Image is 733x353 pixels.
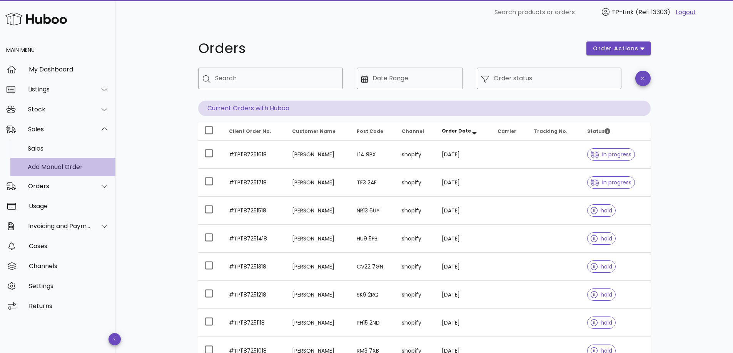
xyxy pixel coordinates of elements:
td: [DATE] [436,253,492,281]
button: order actions [586,41,650,55]
th: Status [581,122,650,141]
td: [DATE] [436,169,492,197]
div: Usage [29,202,109,210]
td: SK9 2RQ [351,281,396,309]
span: hold [591,208,612,213]
td: #TP1187251318 [223,253,286,281]
td: #TP1187251518 [223,197,286,225]
td: shopify [396,197,436,225]
div: Listings [28,86,91,93]
div: Stock [28,106,91,113]
td: shopify [396,281,436,309]
span: Post Code [357,128,383,134]
td: [PERSON_NAME] [286,141,351,169]
span: Tracking No. [534,128,568,134]
span: Order Date [442,128,471,134]
td: shopify [396,253,436,281]
a: Logout [676,8,696,17]
div: Returns [29,302,109,310]
th: Channel [396,122,436,141]
th: Client Order No. [223,122,286,141]
div: Invoicing and Payments [28,222,91,230]
td: [DATE] [436,197,492,225]
h1: Orders [198,41,578,55]
span: TP-Link [611,8,634,17]
span: hold [591,292,612,297]
div: Cases [29,242,109,250]
td: #TP1187251718 [223,169,286,197]
span: (Ref: 13303) [636,8,670,17]
span: hold [591,264,612,269]
div: Orders [28,182,91,190]
td: [DATE] [436,309,492,337]
td: HU9 5FB [351,225,396,253]
span: in progress [591,152,631,157]
img: Huboo Logo [5,11,67,27]
div: Channels [29,262,109,270]
td: NR13 6UY [351,197,396,225]
td: [PERSON_NAME] [286,197,351,225]
td: [PERSON_NAME] [286,225,351,253]
td: shopify [396,309,436,337]
td: [DATE] [436,225,492,253]
div: Sales [28,126,91,133]
th: Tracking No. [528,122,581,141]
th: Carrier [491,122,528,141]
td: shopify [396,141,436,169]
span: in progress [591,180,631,185]
td: shopify [396,169,436,197]
span: Status [587,128,610,134]
th: Customer Name [286,122,351,141]
td: [PERSON_NAME] [286,253,351,281]
td: shopify [396,225,436,253]
div: Settings [29,282,109,290]
div: Sales [28,145,109,152]
span: Channel [402,128,424,134]
td: [DATE] [436,281,492,309]
td: #TP1187251418 [223,225,286,253]
td: #TP1187251218 [223,281,286,309]
td: [PERSON_NAME] [286,309,351,337]
span: Carrier [498,128,516,134]
td: L14 9PX [351,141,396,169]
td: TF3 2AF [351,169,396,197]
td: #TP1187251118 [223,309,286,337]
p: Current Orders with Huboo [198,101,651,116]
td: [PERSON_NAME] [286,169,351,197]
td: #TP1187251618 [223,141,286,169]
th: Post Code [351,122,396,141]
td: PH15 2ND [351,309,396,337]
span: hold [591,320,612,325]
td: [DATE] [436,141,492,169]
div: Add Manual Order [28,163,109,171]
span: Customer Name [292,128,336,134]
span: Client Order No. [229,128,271,134]
div: My Dashboard [29,66,109,73]
span: hold [591,236,612,241]
span: order actions [593,45,639,53]
td: [PERSON_NAME] [286,281,351,309]
th: Order Date: Sorted descending. Activate to remove sorting. [436,122,492,141]
td: CV22 7GN [351,253,396,281]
